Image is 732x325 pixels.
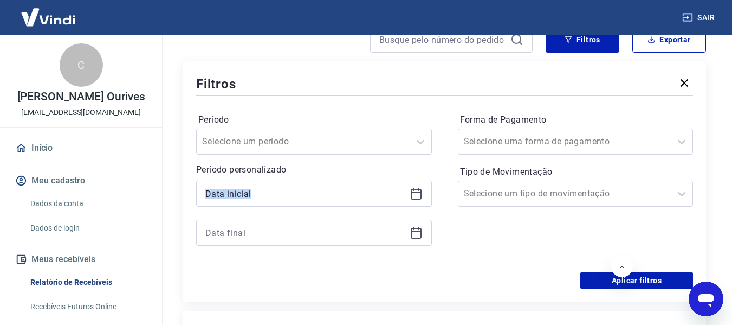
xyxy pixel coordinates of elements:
a: Relatório de Recebíveis [26,271,149,294]
button: Aplicar filtros [580,272,693,289]
a: Dados de login [26,217,149,239]
label: Período [198,113,430,126]
button: Exportar [632,27,706,53]
input: Data inicial [205,186,405,202]
img: Vindi [13,1,83,34]
input: Busque pelo número do pedido [379,31,506,48]
div: C [60,43,103,87]
button: Meu cadastro [13,169,149,193]
h5: Filtros [196,75,236,93]
a: Dados da conta [26,193,149,215]
label: Tipo de Movimentação [460,165,691,179]
iframe: Fechar mensagem [611,256,633,277]
a: Recebíveis Futuros Online [26,296,149,318]
span: Olá! Precisa de ajuda? [7,8,91,16]
p: [EMAIL_ADDRESS][DOMAIN_NAME] [21,107,141,118]
button: Sair [680,8,719,28]
button: Filtros [546,27,619,53]
input: Data final [205,225,405,241]
iframe: Botão para abrir a janela de mensagens [689,282,723,316]
a: Início [13,136,149,160]
p: Período personalizado [196,163,432,176]
p: [PERSON_NAME] Ourives [17,91,145,103]
label: Forma de Pagamento [460,113,691,126]
button: Meus recebíveis [13,247,149,271]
